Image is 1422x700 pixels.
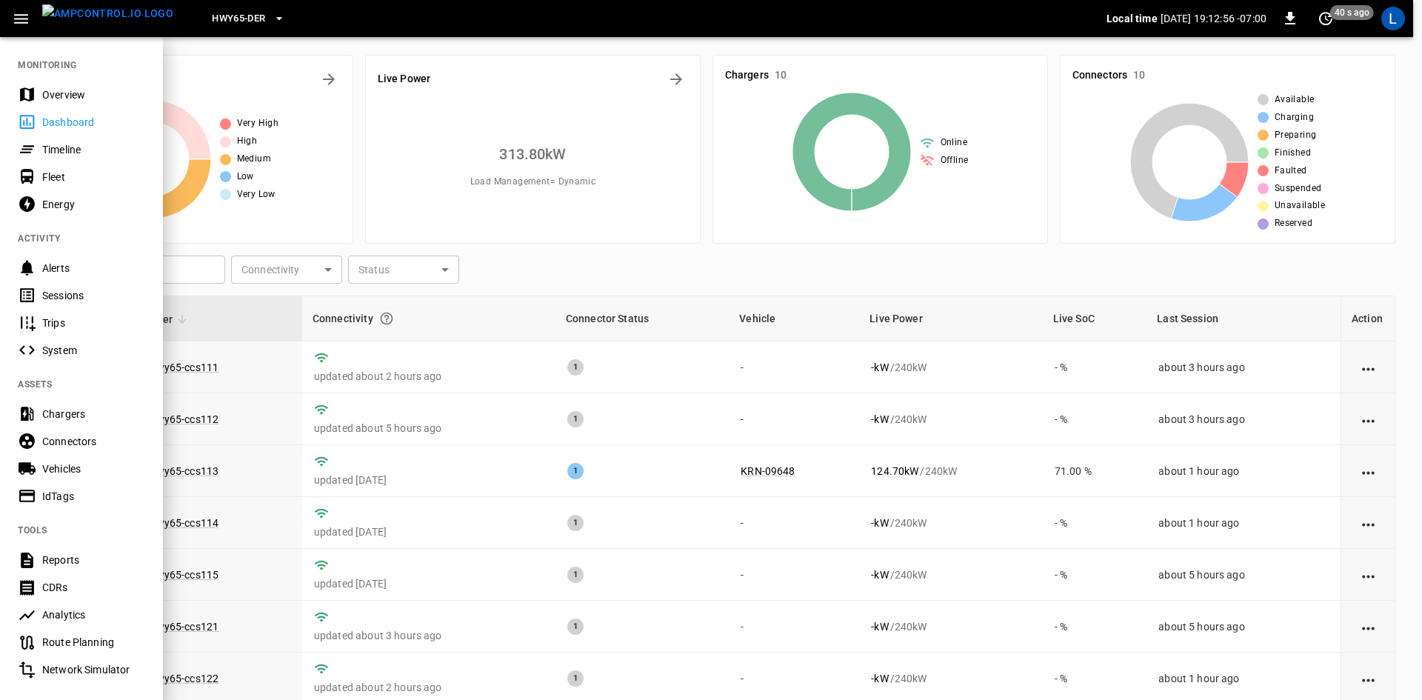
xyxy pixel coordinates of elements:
span: HWY65-DER [212,10,265,27]
div: Route Planning [42,635,145,650]
div: Reports [42,553,145,567]
div: profile-icon [1381,7,1405,30]
div: Connectors [42,434,145,449]
div: Fleet [42,170,145,184]
div: Overview [42,87,145,102]
div: Analytics [42,607,145,622]
p: Local time [1106,11,1158,26]
div: Energy [42,197,145,212]
div: Sessions [42,288,145,303]
div: Chargers [42,407,145,421]
div: Network Simulator [42,662,145,677]
div: Vehicles [42,461,145,476]
button: set refresh interval [1314,7,1338,30]
p: [DATE] 19:12:56 -07:00 [1161,11,1266,26]
div: Timeline [42,142,145,157]
div: Alerts [42,261,145,276]
div: IdTags [42,489,145,504]
div: System [42,343,145,358]
span: 40 s ago [1330,5,1374,20]
div: CDRs [42,580,145,595]
img: ampcontrol.io logo [42,4,173,23]
div: Dashboard [42,115,145,130]
div: Trips [42,316,145,330]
